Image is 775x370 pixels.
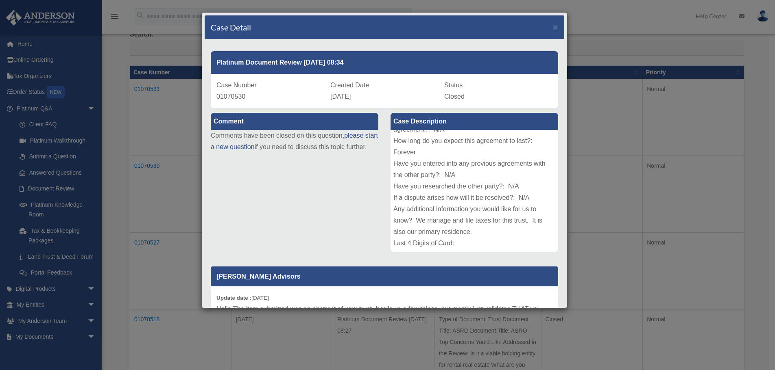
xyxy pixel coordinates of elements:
p: Hello The item submitted was an abstract of your trust. It tells us a few things, but mostly just... [216,303,552,349]
label: Case Description [391,113,558,130]
p: Comments have been closed on this question, if you need to discuss this topic further. [211,130,378,153]
p: [PERSON_NAME] Advisors [211,266,558,286]
span: Status [444,82,463,89]
span: Closed [444,93,465,100]
span: × [553,22,558,32]
span: 01070530 [216,93,245,100]
div: Type of Document: Trust Document Title: Soaring Vista Document Title: Soaring Vista Top Concerns ... [391,130,558,252]
button: Close [553,23,558,31]
small: [DATE] [216,295,269,301]
div: Platinum Document Review [DATE] 08:34 [211,51,558,74]
span: Created Date [330,82,369,89]
span: Case Number [216,82,257,89]
label: Comment [211,113,378,130]
h4: Case Detail [211,22,251,33]
b: Update date : [216,295,251,301]
span: [DATE] [330,93,351,100]
a: please start a new question [211,132,378,150]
